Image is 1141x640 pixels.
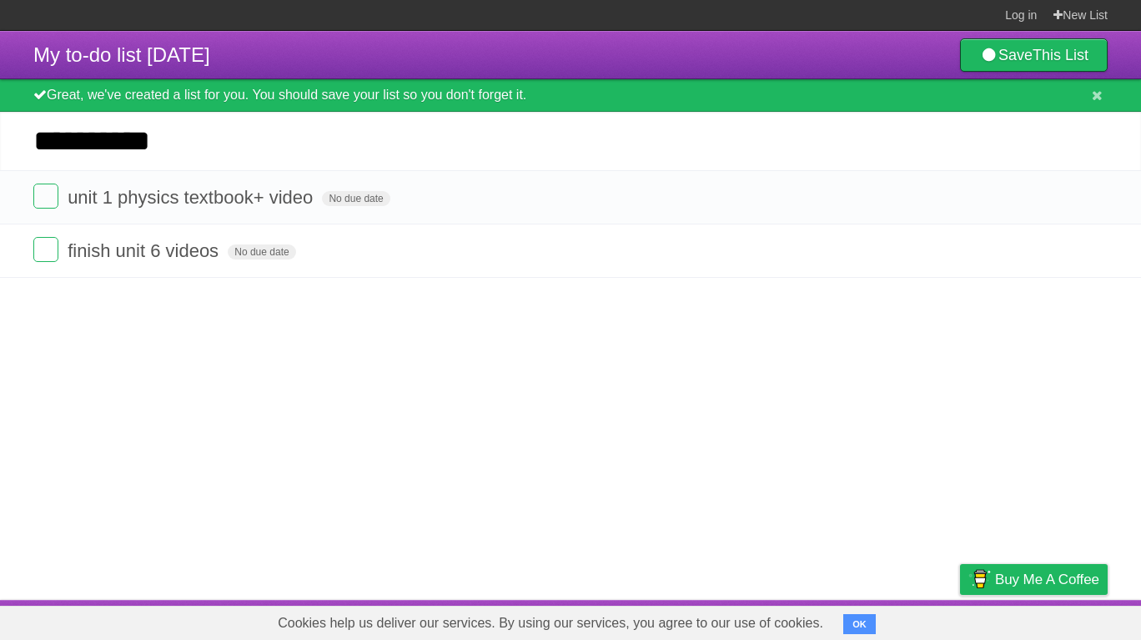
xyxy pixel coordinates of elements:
[1033,47,1088,63] b: This List
[68,240,223,261] span: finish unit 6 videos
[960,564,1108,595] a: Buy me a coffee
[793,604,861,636] a: Developers
[843,614,876,634] button: OK
[960,38,1108,72] a: SaveThis List
[1003,604,1108,636] a: Suggest a feature
[33,237,58,262] label: Done
[882,604,918,636] a: Terms
[738,604,773,636] a: About
[68,187,317,208] span: unit 1 physics textbook+ video
[228,244,295,260] span: No due date
[995,565,1099,594] span: Buy me a coffee
[33,43,210,66] span: My to-do list [DATE]
[968,565,991,593] img: Buy me a coffee
[938,604,982,636] a: Privacy
[33,184,58,209] label: Done
[261,607,840,640] span: Cookies help us deliver our services. By using our services, you agree to our use of cookies.
[322,191,390,206] span: No due date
